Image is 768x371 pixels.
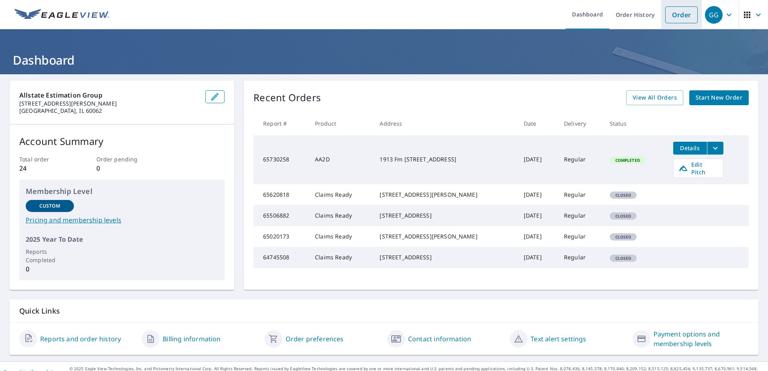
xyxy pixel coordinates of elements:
[26,247,74,264] p: Reports Completed
[253,247,308,268] td: 64745508
[19,107,199,114] p: [GEOGRAPHIC_DATA], IL 60062
[517,135,558,184] td: [DATE]
[253,135,308,184] td: 65730258
[10,52,758,68] h1: Dashboard
[26,234,218,244] p: 2025 Year To Date
[253,90,321,105] p: Recent Orders
[380,232,511,241] div: [STREET_ADDRESS][PERSON_NAME]
[611,213,636,219] span: Closed
[408,334,471,344] a: Contact information
[633,93,677,103] span: View All Orders
[96,163,148,173] p: 0
[308,112,373,135] th: Product
[253,226,308,247] td: 65020173
[611,234,636,240] span: Closed
[19,134,225,149] p: Account Summary
[689,90,749,105] a: Start New Order
[665,6,698,23] a: Order
[673,142,707,155] button: detailsBtn-65730258
[26,186,218,197] p: Membership Level
[517,247,558,268] td: [DATE]
[308,135,373,184] td: AA2D
[558,247,603,268] td: Regular
[19,306,749,316] p: Quick Links
[308,205,373,226] td: Claims Ready
[531,334,586,344] a: Text alert settings
[19,163,71,173] p: 24
[611,255,636,261] span: Closed
[308,226,373,247] td: Claims Ready
[678,144,702,152] span: Details
[611,157,645,163] span: Completed
[380,155,511,163] div: 1913 Fm [STREET_ADDRESS]
[611,192,636,198] span: Closed
[380,191,511,199] div: [STREET_ADDRESS][PERSON_NAME]
[707,142,723,155] button: filesDropdownBtn-65730258
[380,253,511,261] div: [STREET_ADDRESS]
[626,90,683,105] a: View All Orders
[253,112,308,135] th: Report #
[558,205,603,226] td: Regular
[40,334,121,344] a: Reports and order history
[654,329,749,349] a: Payment options and membership levels
[19,155,71,163] p: Total order
[373,112,517,135] th: Address
[517,184,558,205] td: [DATE]
[558,184,603,205] td: Regular
[380,212,511,220] div: [STREET_ADDRESS]
[253,184,308,205] td: 65620818
[26,215,218,225] a: Pricing and membership levels
[678,161,718,176] span: Edit Pitch
[517,226,558,247] td: [DATE]
[14,9,109,21] img: EV Logo
[673,159,723,178] a: Edit Pitch
[558,112,603,135] th: Delivery
[26,264,74,274] p: 0
[19,100,199,107] p: [STREET_ADDRESS][PERSON_NAME]
[517,205,558,226] td: [DATE]
[517,112,558,135] th: Date
[558,226,603,247] td: Regular
[286,334,344,344] a: Order preferences
[308,184,373,205] td: Claims Ready
[96,155,148,163] p: Order pending
[163,334,221,344] a: Billing information
[253,205,308,226] td: 65506882
[603,112,667,135] th: Status
[558,135,603,184] td: Regular
[705,6,723,24] div: GG
[308,247,373,268] td: Claims Ready
[696,93,742,103] span: Start New Order
[39,202,60,210] p: Custom
[19,90,199,100] p: Allstate Estimation Group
